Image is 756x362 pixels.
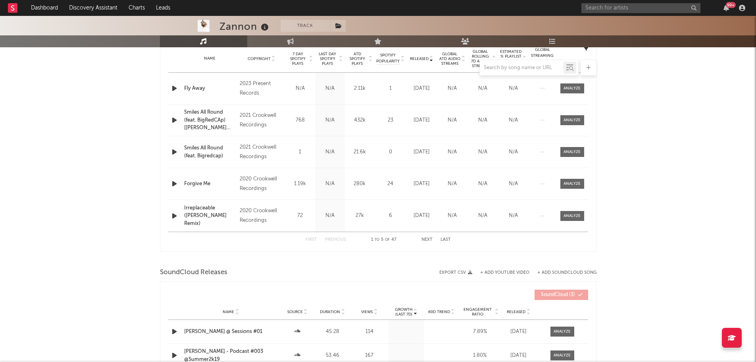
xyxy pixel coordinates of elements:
[352,328,387,336] div: 114
[439,148,466,156] div: N/A
[376,52,400,64] span: Spotify Popularity
[248,56,271,61] span: Copyright
[362,235,406,245] div: 1 5 47
[500,212,527,220] div: N/A
[469,49,491,68] span: Global Rolling 7D Audio Streams
[317,180,343,188] div: N/A
[377,148,404,156] div: 0
[377,116,404,124] div: 23
[503,352,535,360] div: [DATE]
[287,52,308,66] span: 7 Day Spotify Plays
[287,85,313,93] div: N/A
[317,212,343,220] div: N/A
[500,148,527,156] div: N/A
[347,180,373,188] div: 280k
[469,212,496,220] div: N/A
[537,271,596,275] button: + Add SoundCloud Song
[317,352,348,360] div: 53:46
[361,310,373,314] span: Views
[287,212,313,220] div: 72
[184,328,278,336] a: [PERSON_NAME] @ Sessions #01
[461,307,494,317] span: Engagement Ratio
[723,5,729,11] button: 99+
[287,180,313,188] div: 1.19k
[410,56,429,61] span: Released
[375,238,379,242] span: to
[240,79,283,98] div: 2023 Present Records
[287,116,313,124] div: 768
[184,180,236,188] a: Forgive Me
[317,116,343,124] div: N/A
[472,271,529,275] div: + Add YouTube Video
[408,116,435,124] div: [DATE]
[439,116,466,124] div: N/A
[325,238,346,242] button: Previous
[184,85,236,93] a: Fly Away
[240,174,283,194] div: 2020 Crookwell Recordings
[500,85,527,93] div: N/A
[184,204,236,228] a: Irreplaceable ([PERSON_NAME] Remix)
[408,148,435,156] div: [DATE]
[408,85,435,93] div: [DATE]
[439,180,466,188] div: N/A
[377,212,404,220] div: 6
[395,312,413,317] p: (Last 7d)
[306,238,317,242] button: First
[500,180,527,188] div: N/A
[503,328,535,336] div: [DATE]
[287,148,313,156] div: 1
[184,144,236,160] a: Smiles All Round (feat. Bigredcap)
[240,206,283,225] div: 2020 Crookwell Recordings
[469,116,496,124] div: N/A
[541,292,568,297] span: SoundCloud
[480,271,529,275] button: + Add YouTube Video
[160,268,227,277] span: SoundCloud Releases
[461,328,499,336] div: 7.89 %
[240,143,283,162] div: 2021 Crookwell Recordings
[421,238,433,242] button: Next
[439,52,461,66] span: Global ATD Audio Streams
[439,212,466,220] div: N/A
[408,212,435,220] div: [DATE]
[428,310,450,314] span: 60D Trend
[581,3,700,13] input: Search for artists
[500,49,522,68] span: Estimated % Playlist Streams Last Day
[317,328,348,336] div: 45:28
[469,148,496,156] div: N/A
[184,56,236,62] div: Name
[535,290,588,300] button: SoundCloud(3)
[385,238,390,242] span: of
[223,310,234,314] span: Name
[529,271,596,275] button: + Add SoundCloud Song
[377,180,404,188] div: 24
[219,20,271,33] div: Zannon
[184,108,236,132] a: Smiles All Round (feat. BigRedCAp) [[PERSON_NAME] Club Mix]
[317,52,338,66] span: Last Day Spotify Plays
[320,310,340,314] span: Duration
[507,310,525,314] span: Released
[461,352,499,360] div: 1.80 %
[240,111,283,130] div: 2021 Crookwell Recordings
[347,116,373,124] div: 432k
[352,352,387,360] div: 167
[347,212,373,220] div: 27k
[317,148,343,156] div: N/A
[317,85,343,93] div: N/A
[281,20,330,32] button: Track
[347,148,373,156] div: 21.6k
[469,85,496,93] div: N/A
[408,180,435,188] div: [DATE]
[395,307,413,312] p: Growth
[439,270,472,275] button: Export CSV
[347,85,373,93] div: 2.11k
[531,47,554,71] div: Global Streaming Trend (Last 60D)
[441,238,451,242] button: Last
[540,292,576,297] span: ( 3 )
[469,180,496,188] div: N/A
